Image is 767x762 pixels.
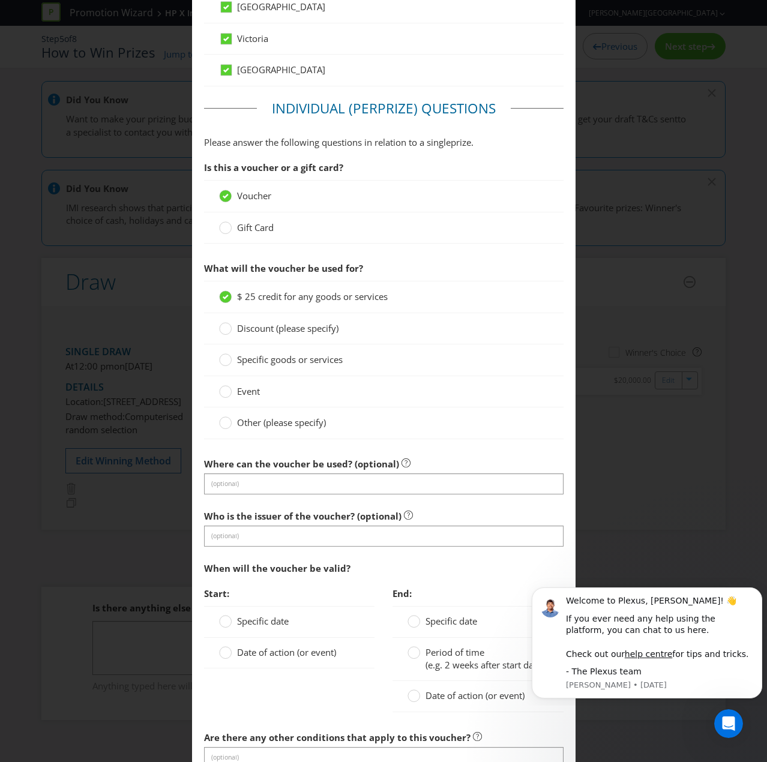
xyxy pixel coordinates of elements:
[237,416,326,428] span: Other (please specify)
[414,99,496,118] span: ) Questions
[393,587,412,599] span: End:
[204,587,229,599] span: Start:
[237,221,274,233] span: Gift Card
[237,646,336,658] span: Date of action (or event)
[272,99,377,118] span: Individual (Per
[204,161,343,173] span: Is this a voucher or a gift card?
[237,385,260,397] span: Event
[237,322,338,334] span: Discount (please specify)
[527,577,767,706] iframe: Intercom notifications message
[426,615,477,627] span: Specific date
[426,646,484,658] span: Period of time
[471,136,474,148] span: .
[204,562,350,574] span: When will the voucher be valid?
[451,136,471,148] span: prize
[426,659,544,671] span: (e.g. 2 weeks after start date)
[204,510,402,522] span: Who is the issuer of the voucher? (optional)
[237,615,289,627] span: Specific date
[426,689,525,701] span: Date of action (or event)
[714,709,743,738] iframe: Intercom live chat
[204,136,451,148] span: Please answer the following questions in relation to a single
[237,32,268,44] span: Victoria
[377,99,414,118] span: Prize
[237,1,325,13] span: [GEOGRAPHIC_DATA]
[237,190,271,202] span: Voucher
[237,290,388,302] span: $ 25 credit for any goods or services
[237,353,343,365] span: Specific goods or services
[237,64,325,76] span: [GEOGRAPHIC_DATA]
[204,731,471,743] span: Are there any other conditions that apply to this voucher?
[204,458,399,470] span: Where can the voucher be used? (optional)
[204,262,363,274] span: What will the voucher be used for?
